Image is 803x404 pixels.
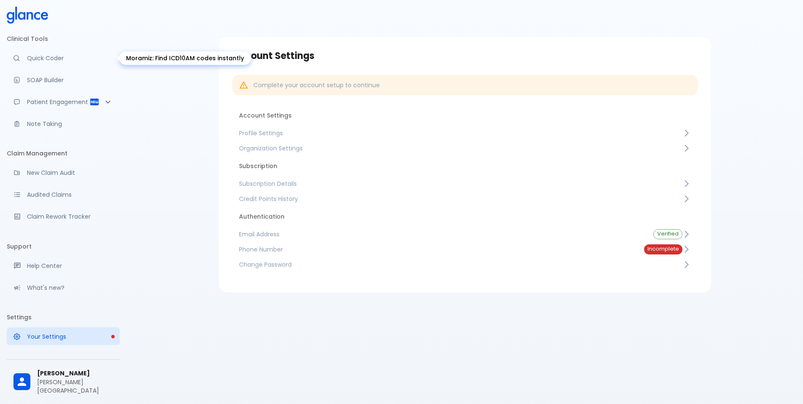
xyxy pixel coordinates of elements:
a: Email AddressVerified [232,227,698,242]
a: Audit a new claim [7,163,120,182]
a: Monitor progress of claim corrections [7,207,120,226]
p: Audited Claims [27,190,113,199]
li: Support [7,236,120,257]
a: Profile Settings [232,126,698,141]
a: Change Password [232,257,698,272]
li: Account Settings [232,105,698,126]
div: Recent updates and feature releases [7,278,120,297]
a: Please complete account setup [7,327,120,346]
span: Change Password [239,260,682,269]
span: Phone Number [239,245,631,254]
li: Authentication [232,206,698,227]
div: Patient Reports & Referrals [7,93,120,111]
p: Patient Engagement [27,98,89,106]
a: Organization Settings [232,141,698,156]
span: [PERSON_NAME] [37,369,113,378]
a: Moramiz: Find ICD10AM codes instantly [7,49,120,67]
h3: Account Settings [232,51,698,62]
li: Settings [7,307,120,327]
p: Quick Coder [27,54,113,62]
a: Advanced note-taking [7,115,120,133]
p: Note Taking [27,120,113,128]
span: Verified [654,231,682,237]
span: Credit Points History [239,195,682,203]
p: What's new? [27,284,113,292]
span: Subscription Details [239,179,682,188]
div: [PERSON_NAME][PERSON_NAME][GEOGRAPHIC_DATA] [7,363,120,401]
span: Email Address [239,230,640,238]
p: [PERSON_NAME][GEOGRAPHIC_DATA] [37,378,113,395]
a: Docugen: Compose a clinical documentation in seconds [7,71,120,89]
p: Claim Rework Tracker [27,212,113,221]
div: Moramiz: Find ICD10AM codes instantly [119,51,251,65]
a: Phone NumberIncomplete [232,242,698,257]
p: SOAP Builder [27,76,113,84]
li: Subscription [232,156,698,176]
p: Complete your account setup to continue [253,81,380,89]
p: Your Settings [27,332,113,341]
li: Claim Management [7,143,120,163]
span: Organization Settings [239,144,682,153]
p: New Claim Audit [27,169,113,177]
a: Get help from our support team [7,257,120,275]
p: Help Center [27,262,113,270]
li: Clinical Tools [7,29,120,49]
span: Incomplete [644,246,682,252]
a: View audited claims [7,185,120,204]
span: Profile Settings [239,129,682,137]
a: Credit Points History [232,191,698,206]
a: Subscription Details [232,176,698,191]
